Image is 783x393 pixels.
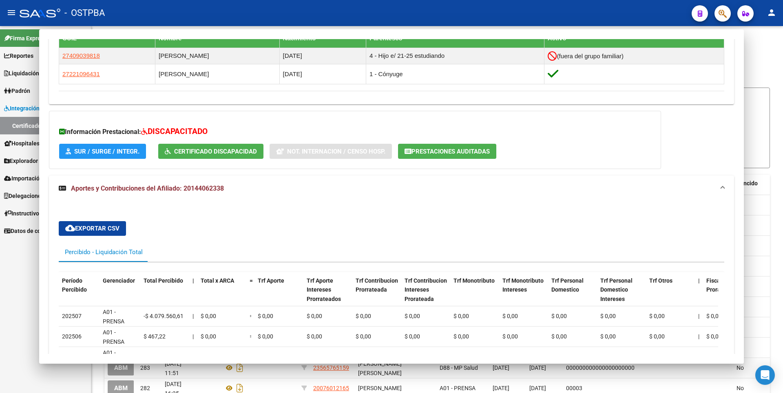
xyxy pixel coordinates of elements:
span: $ 0,00 [356,333,371,340]
span: 202505 [62,353,82,360]
span: Trf Otros [649,277,672,284]
span: Certificado Discapacidad [174,148,257,155]
span: Gerenciador [103,277,135,284]
span: 20076012165 [313,385,349,391]
span: Vencido [737,180,758,187]
span: No [737,364,744,371]
span: 282 [140,385,150,391]
span: = [250,313,253,319]
i: Descargar documento [234,361,245,374]
span: $ 0,00 [201,313,216,319]
span: A01 - PRENSA [103,309,124,325]
span: $ 0,00 [649,313,665,319]
span: No [737,385,744,391]
span: | [698,353,699,360]
h3: Información Prestacional: [59,126,651,138]
span: [PERSON_NAME] [358,385,402,391]
div: Percibido - Liquidación Total [65,248,143,257]
span: 00003 [566,385,582,391]
span: $ 0,00 [706,353,722,360]
span: - OSTPBA [64,4,105,22]
td: [PERSON_NAME] [155,64,279,84]
span: ABM [114,364,128,372]
span: Padrón [4,86,30,95]
datatable-header-cell: Trf Personal Domestico [548,272,597,317]
datatable-header-cell: Total Percibido [140,272,189,317]
span: Trf Contribucion Intereses Prorateada [405,277,447,303]
span: | [192,313,194,319]
td: [DATE] [279,48,366,64]
span: $ 0,00 [551,353,567,360]
span: Delegaciones [4,191,44,200]
span: $ 0,00 [405,353,420,360]
span: $ 0,00 [201,353,216,360]
span: Hospitales Públicos [4,139,63,148]
span: Prestaciones Auditadas [411,148,490,155]
datatable-header-cell: Período Percibido [59,272,100,317]
span: = [250,353,253,360]
span: $ 0,00 [405,333,420,340]
span: $ 0,00 [307,333,322,340]
td: [PERSON_NAME] [155,48,279,64]
span: $ 0,00 [258,353,273,360]
span: [DATE] [529,385,546,391]
span: Instructivos [4,209,42,218]
span: Total Percibido [144,277,183,284]
span: Trf Monotributo [453,277,495,284]
mat-icon: menu [7,8,16,18]
span: $ 467,22 [144,333,166,340]
span: Trf Aporte Intereses Prorrateados [307,277,341,303]
span: $ 0,00 [600,313,616,319]
span: $ 0,00 [551,333,567,340]
datatable-header-cell: Fiscalización Prorateado [703,272,752,317]
span: | [192,277,194,284]
span: $ 0,00 [502,313,518,319]
span: Trf Contribucion Prorrateada [356,277,398,293]
span: Exportar CSV [65,225,119,232]
span: Importación de Archivos [4,174,74,183]
span: ABM [114,385,128,392]
button: Not. Internacion / Censo Hosp. [270,144,392,159]
span: 202506 [62,333,82,340]
span: Total x ARCA [201,277,234,284]
button: Exportar CSV [59,221,126,236]
span: = [250,333,253,340]
div: Open Intercom Messenger [755,365,775,385]
datatable-header-cell: Trf Personal Domestico Intereses [597,272,646,317]
span: Datos de contacto [4,226,58,235]
span: Explorador de Archivos [4,156,69,165]
td: 4 - Hijo e/ 21-25 estudiando [366,48,544,64]
span: $ 0,00 [201,333,216,340]
button: SUR / SURGE / INTEGR. [59,144,146,159]
span: Aportes y Contribuciones del Afiliado: 20144062338 [71,184,224,192]
span: Integración (discapacidad) [4,104,80,113]
span: $ 0,00 [600,353,616,360]
span: $ 0,00 [706,333,722,340]
span: | [192,353,194,360]
span: Trf Monotributo Intereses [502,277,544,293]
span: $ 0,00 [307,353,322,360]
datatable-header-cell: Gerenciador [100,272,140,317]
span: A01 - PRENSA [440,385,476,391]
span: Trf Personal Domestico [551,277,584,293]
span: $ 0,00 [258,313,273,319]
datatable-header-cell: Trf Monotributo Intereses [499,272,548,317]
span: Not. Internacion / Censo Hosp. [287,148,385,155]
span: (fuera del grupo familiar) [557,53,624,59]
span: $ 0,00 [551,313,567,319]
span: $ 0,00 [356,353,371,360]
span: $ 0,00 [453,313,469,319]
span: [DATE] [493,385,509,391]
span: $ 0,00 [258,333,273,340]
td: 1 - Cónyuge [366,64,544,84]
span: 23565765159 [313,364,349,371]
mat-icon: person [767,8,776,18]
datatable-header-cell: | [695,272,703,317]
span: DISCAPACITADO [148,127,208,136]
datatable-header-cell: Trf Aporte [254,272,303,317]
span: 202507 [62,313,82,319]
span: -$ 4.079.560,61 [144,313,184,319]
span: Liquidación de Convenios [4,69,75,78]
span: | [192,333,194,340]
span: [DATE] [493,364,509,371]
